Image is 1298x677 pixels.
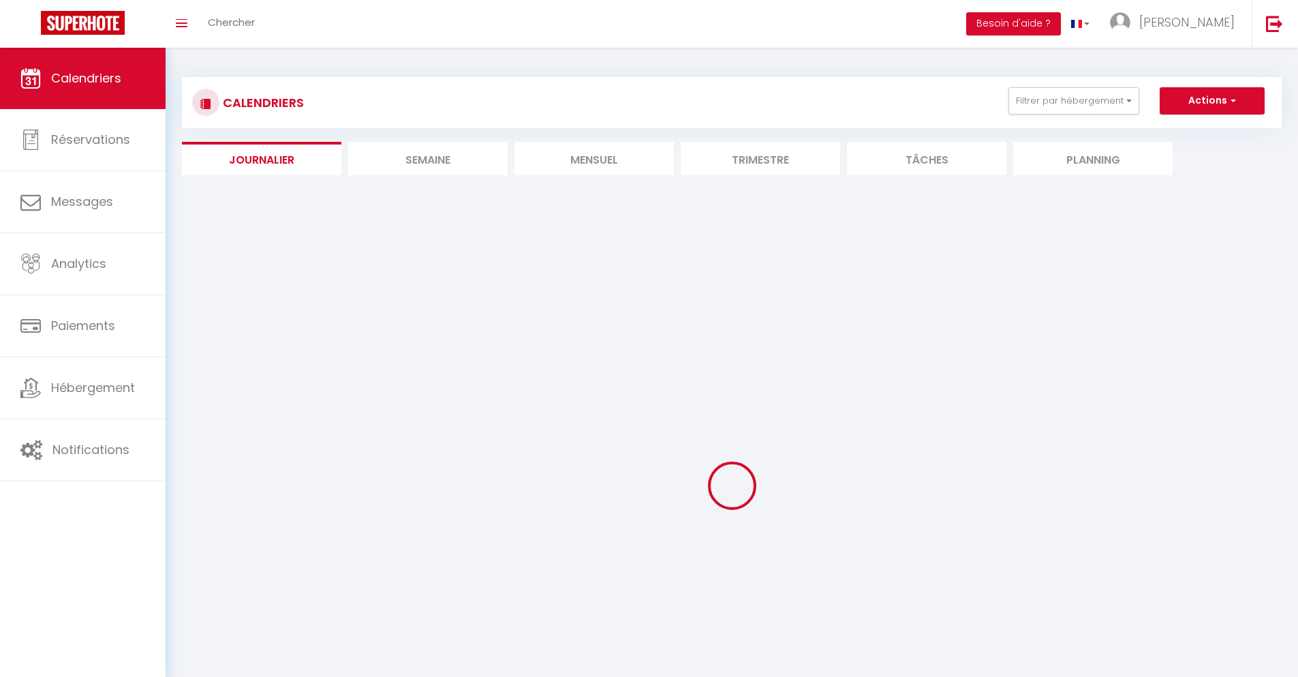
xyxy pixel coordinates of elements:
span: Paiements [51,317,115,334]
span: Hébergement [51,379,135,396]
img: logout [1266,15,1283,32]
img: ... [1110,12,1130,33]
span: Messages [51,193,113,210]
li: Trimestre [681,142,840,175]
span: [PERSON_NAME] [1139,14,1235,31]
span: Analytics [51,255,106,272]
h3: CALENDRIERS [219,87,304,118]
li: Planning [1013,142,1173,175]
button: Filtrer par hébergement [1008,87,1139,115]
li: Journalier [182,142,341,175]
button: Actions [1160,87,1265,115]
img: Super Booking [41,11,125,35]
span: Notifications [52,441,129,458]
li: Semaine [348,142,508,175]
li: Mensuel [514,142,674,175]
li: Tâches [847,142,1006,175]
span: Réservations [51,131,130,148]
button: Besoin d'aide ? [966,12,1061,35]
span: Chercher [208,15,255,29]
span: Calendriers [51,70,121,87]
